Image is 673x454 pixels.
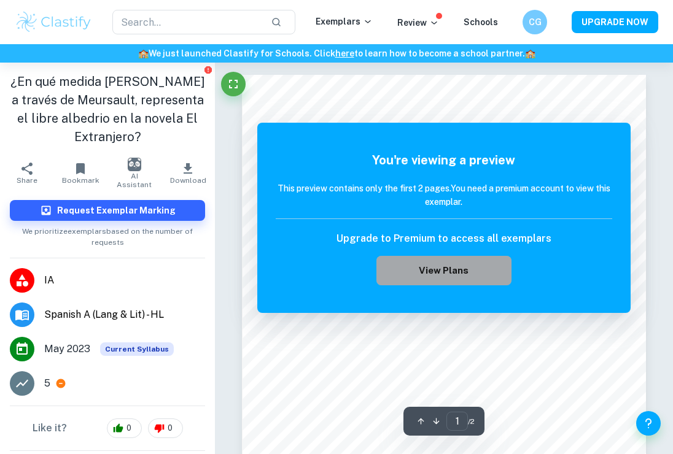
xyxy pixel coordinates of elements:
[376,256,511,285] button: View Plans
[335,48,354,58] a: here
[138,48,149,58] span: 🏫
[336,231,551,246] h6: Upgrade to Premium to access all exemplars
[44,342,90,356] span: May 2023
[203,65,212,74] button: Report issue
[107,156,161,190] button: AI Assistant
[10,221,205,248] span: We prioritize exemplars based on the number of requests
[120,422,138,434] span: 0
[161,422,179,434] span: 0
[170,176,206,185] span: Download
[54,156,108,190] button: Bookmark
[636,411,661,436] button: Help and Feedback
[397,16,439,29] p: Review
[2,47,671,60] h6: We just launched Clastify for Schools. Click to learn how to become a school partner.
[15,10,93,34] img: Clastify logo
[62,176,99,185] span: Bookmark
[161,156,216,190] button: Download
[464,17,498,27] a: Schools
[44,273,205,288] span: IA
[528,15,542,29] h6: CG
[523,10,547,34] button: CG
[221,72,246,96] button: Fullscreen
[33,421,67,436] h6: Like it?
[10,72,205,146] h1: ¿En qué medida [PERSON_NAME] a través de Meursault, representa el libre albedrio en la novela El ...
[44,376,50,391] p: 5
[128,158,141,171] img: AI Assistant
[276,151,612,169] h5: You're viewing a preview
[100,342,174,356] span: Current Syllabus
[115,172,154,189] span: AI Assistant
[276,182,612,209] h6: This preview contains only the first 2 pages. You need a premium account to view this exemplar.
[44,307,205,322] span: Spanish A (Lang & Lit) - HL
[468,416,475,427] span: / 2
[316,15,373,28] p: Exemplars
[10,200,205,221] button: Request Exemplar Marking
[112,10,261,34] input: Search...
[525,48,535,58] span: 🏫
[57,204,176,217] h6: Request Exemplar Marking
[572,11,658,33] button: UPGRADE NOW
[17,176,37,185] span: Share
[100,342,174,356] div: This exemplar is based on the current syllabus. Feel free to refer to it for inspiration/ideas wh...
